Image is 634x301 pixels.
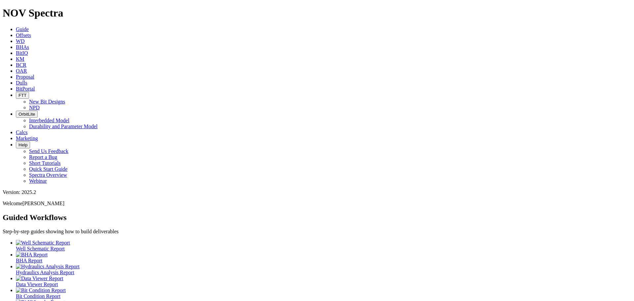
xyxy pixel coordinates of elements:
a: OAR [16,68,27,74]
h1: NOV Spectra [3,7,631,19]
a: New Bit Designs [29,99,65,104]
a: BitPortal [16,86,35,92]
span: OrbitLite [18,112,35,117]
a: Offsets [16,32,31,38]
a: Proposal [16,74,34,80]
a: Send Us Feedback [29,148,68,154]
a: Dulls [16,80,27,86]
button: FTT [16,92,29,99]
span: Well Schematic Report [16,246,65,251]
a: Interbedded Model [29,118,69,123]
a: Data Viewer Report Data Viewer Report [16,276,631,287]
a: Durability and Parameter Model [29,124,98,129]
button: OrbitLite [16,111,38,118]
a: Calcs [16,130,28,135]
a: BitIQ [16,50,28,56]
img: Well Schematic Report [16,240,70,246]
span: BHA Report [16,258,42,263]
a: Report a Bug [29,154,57,160]
a: NPD [29,105,40,110]
img: Data Viewer Report [16,276,63,282]
button: Help [16,141,30,148]
a: Hydraulics Analysis Report Hydraulics Analysis Report [16,264,631,275]
a: Guide [16,26,29,32]
a: BCR [16,62,26,68]
a: Webinar [29,178,47,184]
span: Hydraulics Analysis Report [16,270,74,275]
a: KM [16,56,24,62]
p: Welcome [3,201,631,207]
a: Spectra Overview [29,172,67,178]
a: Quick Start Guide [29,166,67,172]
span: Help [18,142,27,147]
a: BHAs [16,44,29,50]
span: Data Viewer Report [16,282,58,287]
img: Bit Condition Report [16,287,66,293]
span: FTT [18,93,26,98]
a: Bit Condition Report Bit Condition Report [16,287,631,299]
a: Short Tutorials [29,160,61,166]
div: Version: 2025.2 [3,189,631,195]
img: BHA Report [16,252,48,258]
span: [PERSON_NAME] [22,201,64,206]
a: WD [16,38,25,44]
h2: Guided Workflows [3,213,631,222]
a: Marketing [16,135,38,141]
img: Hydraulics Analysis Report [16,264,80,270]
span: Bit Condition Report [16,293,60,299]
a: BHA Report BHA Report [16,252,631,263]
a: Well Schematic Report Well Schematic Report [16,240,631,251]
p: Step-by-step guides showing how to build deliverables [3,229,631,235]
